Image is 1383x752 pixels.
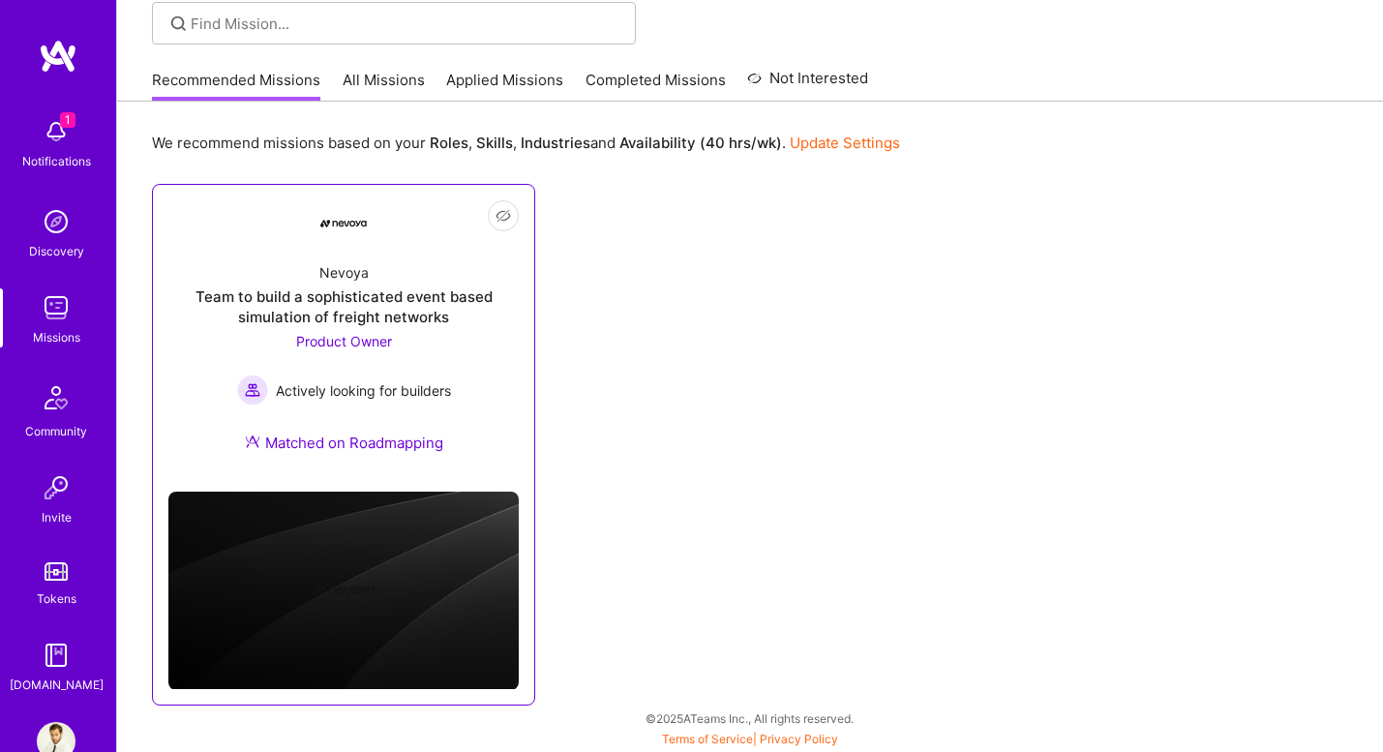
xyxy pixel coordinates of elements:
div: Missions [33,327,80,347]
img: discovery [37,202,75,241]
p: We recommend missions based on your , , and . [152,133,900,153]
span: 1 [60,112,75,128]
div: Tokens [37,588,76,609]
img: Ateam Purple Icon [245,434,260,449]
img: tokens [45,562,68,581]
img: teamwork [37,288,75,327]
span: Actively looking for builders [276,380,451,401]
img: Invite [37,468,75,507]
a: Company LogoNevoyaTeam to build a sophisticated event based simulation of freight networksProduct... [168,200,519,476]
div: Matched on Roadmapping [245,433,443,453]
i: icon SearchGrey [167,13,190,35]
span: Product Owner [296,333,392,349]
span: | [662,732,838,746]
a: Privacy Policy [760,732,838,746]
input: Find Mission... [191,14,621,34]
img: Company Logo [320,220,367,227]
a: Recommended Missions [152,70,320,102]
img: Actively looking for builders [237,375,268,406]
img: Community [33,375,79,421]
div: Community [25,421,87,441]
img: bell [37,112,75,151]
img: guide book [37,636,75,675]
b: Availability (40 hrs/wk) [619,134,782,152]
a: All Missions [343,70,425,102]
a: Applied Missions [446,70,563,102]
div: Discovery [29,241,84,261]
a: Completed Missions [586,70,726,102]
img: logo [39,39,77,74]
div: Invite [42,507,72,527]
img: Company logo [313,559,375,621]
b: Industries [521,134,590,152]
div: © 2025 ATeams Inc., All rights reserved. [116,694,1383,742]
a: Not Interested [747,67,868,102]
img: cover [168,492,519,690]
b: Skills [476,134,513,152]
i: icon EyeClosed [496,208,511,224]
div: Notifications [22,151,91,171]
div: [DOMAIN_NAME] [10,675,104,695]
a: Terms of Service [662,732,753,746]
b: Roles [430,134,468,152]
div: Team to build a sophisticated event based simulation of freight networks [168,286,519,327]
div: Nevoya [319,262,369,283]
a: Update Settings [790,134,900,152]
